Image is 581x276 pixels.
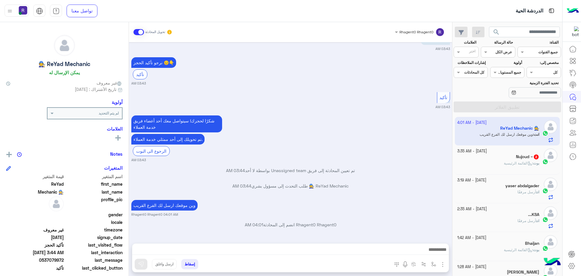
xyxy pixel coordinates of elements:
span: أرسل مرفقًا [517,190,536,194]
span: 2025-10-10T00:44:04.308Z [6,249,64,256]
span: 03:44 AM [232,183,251,188]
span: غير معروف [97,80,123,86]
img: notes [17,152,22,157]
span: تأكيد الحجز [6,242,64,248]
img: 322853014244696 [568,26,579,37]
span: locale [65,219,123,225]
b: لم يتم التحديد [99,111,119,115]
span: profile_pic [65,196,123,210]
p: الدردشة الحية [516,7,543,15]
span: تأكيد [6,265,64,271]
span: null [6,211,64,218]
p: تم تعيين المحادثة إلى فريق Unassigned team بواسطة لا أحد [131,167,450,174]
p: 10/10/2025, 4:01 AM [131,200,198,211]
span: انت [536,218,539,223]
label: إشارات الملاحظات [454,60,485,65]
span: تأكيد [439,95,447,100]
span: بوت [533,161,539,165]
b: : [532,248,539,252]
small: 03:43 AM [131,81,146,86]
span: غير معروف [6,227,64,233]
span: اسم المتغير [65,173,123,180]
small: 03:43 AM [435,46,450,51]
span: last_name [65,189,123,195]
label: حالة الرسالة [482,40,513,45]
b: : [532,161,539,165]
img: WhatsApp [542,245,548,251]
img: send attachment [439,261,446,268]
label: تحديد الفترة الزمنية [491,80,559,86]
img: defaultAdmin.png [54,35,75,56]
img: make a call [394,262,399,267]
img: add [6,152,12,157]
small: 03:43 AM [131,158,146,162]
small: [DATE] - 3:35 AM [457,148,487,154]
img: userImage [19,6,27,15]
span: بوت [533,248,539,252]
h5: ...KSA [528,212,539,217]
img: WhatsApp [542,188,548,194]
span: Mechanic 🧑‍🔧 [6,189,64,195]
button: search [489,27,504,40]
img: hulul-logo.png [542,252,563,273]
h6: أولوية [112,99,123,105]
p: 10/10/2025, 3:43 AM [131,115,222,132]
span: null [6,219,64,225]
h5: Bhaijan [525,241,539,246]
h6: العلامات [6,126,123,131]
span: timezone [65,227,123,233]
span: last_clicked_button [65,265,123,271]
span: last_interaction [65,249,123,256]
button: select flow [429,259,439,269]
small: 03:43 AM [435,105,450,109]
img: create order [411,262,416,267]
span: أرسل مرفقًا [517,218,536,223]
img: tab [36,8,43,15]
button: Trigger scenario [419,259,429,269]
p: 10/10/2025, 3:43 AM [131,57,176,68]
small: [DATE] - 3:19 AM [457,178,486,183]
span: gender [65,211,123,218]
small: [DATE] - 1:42 AM [457,235,486,241]
button: إسقاط [181,259,198,269]
div: الرجوع الى البوت [133,146,170,156]
img: WhatsApp [542,217,548,223]
small: Rhagent0 Rhagent0 04:01 AM [131,212,178,217]
label: مخصص إلى: [527,60,559,65]
img: defaultAdmin.png [544,148,557,162]
h5: yaser abdalgader [505,183,539,188]
label: أولوية [491,60,522,65]
img: defaultAdmin.png [49,196,64,211]
img: select flow [431,262,436,267]
span: last_visited_flow [65,242,123,248]
span: ReYad [6,181,64,187]
h5: ReYad Mechanic 🧑‍🔧 [38,61,90,68]
img: tab [53,8,60,15]
span: last_message [65,257,123,263]
span: 04:01 AM [245,222,263,227]
span: 2 [534,155,539,159]
span: قيمة المتغير [6,173,64,180]
h5: Ahmed [507,270,539,275]
p: 10/10/2025, 3:43 AM [131,134,205,145]
span: search [493,28,500,36]
img: Trigger scenario [421,262,426,267]
div: اختر [469,48,476,55]
button: تطبيق الفلاتر [454,101,561,112]
button: create order [409,259,419,269]
img: defaultAdmin.png [544,235,557,249]
div: تأكيد [133,69,147,79]
span: القائمة الرئيسية [504,161,532,165]
p: ReYad Mechanic 🧑‍🔧 طلب التحدث إلى مسؤول بشري [131,183,450,189]
img: WhatsApp [542,159,548,165]
button: ارسل واغلق [152,259,177,269]
img: Logo [567,5,579,17]
h6: Notes [110,151,123,157]
span: Rhagent0 Rhagent0 [399,30,433,34]
span: signup_date [65,234,123,241]
span: 0537079972 [6,257,64,263]
small: [DATE] - 2:35 AM [457,206,487,212]
img: defaultAdmin.png [544,206,557,220]
a: tab [50,5,62,17]
small: تحويل المحادثة [145,30,165,35]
